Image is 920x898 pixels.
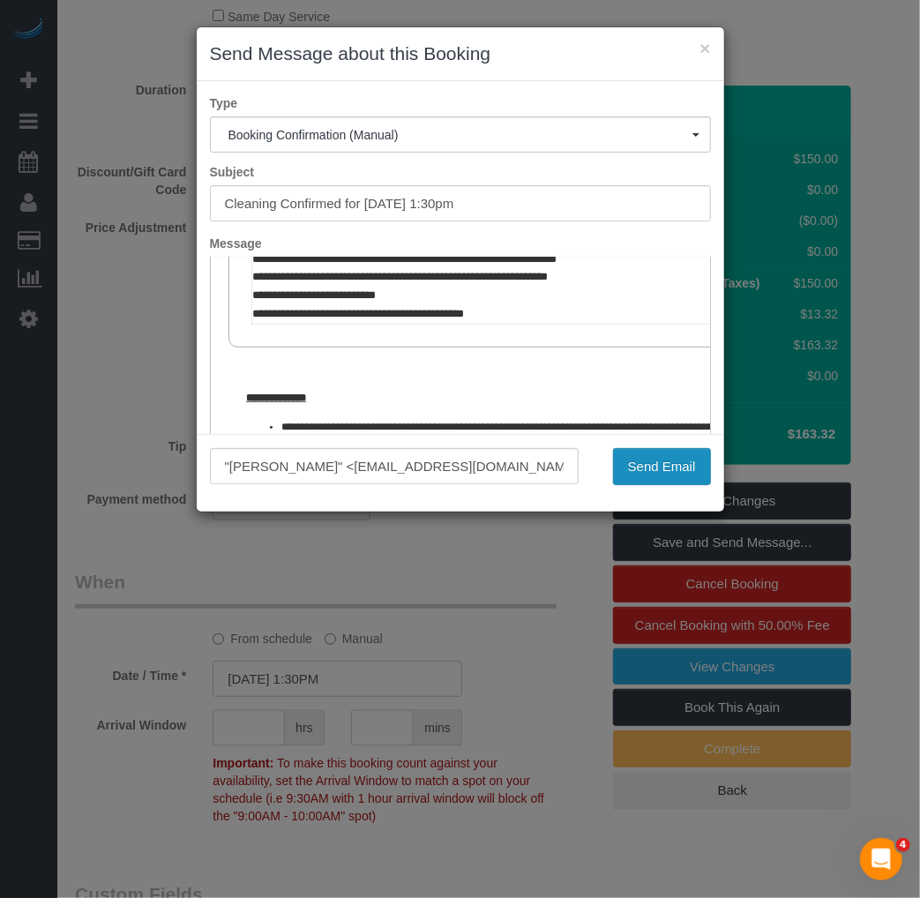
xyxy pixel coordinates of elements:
[210,116,711,153] button: Booking Confirmation (Manual)
[228,128,692,142] span: Booking Confirmation (Manual)
[197,235,724,252] label: Message
[197,163,724,181] label: Subject
[210,41,711,67] h3: Send Message about this Booking
[211,258,710,533] iframe: Rich Text Editor, editor1
[896,838,910,852] span: 4
[210,185,711,221] input: Subject
[699,39,710,57] button: ×
[197,94,724,112] label: Type
[613,448,711,485] button: Send Email
[860,838,902,880] iframe: Intercom live chat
